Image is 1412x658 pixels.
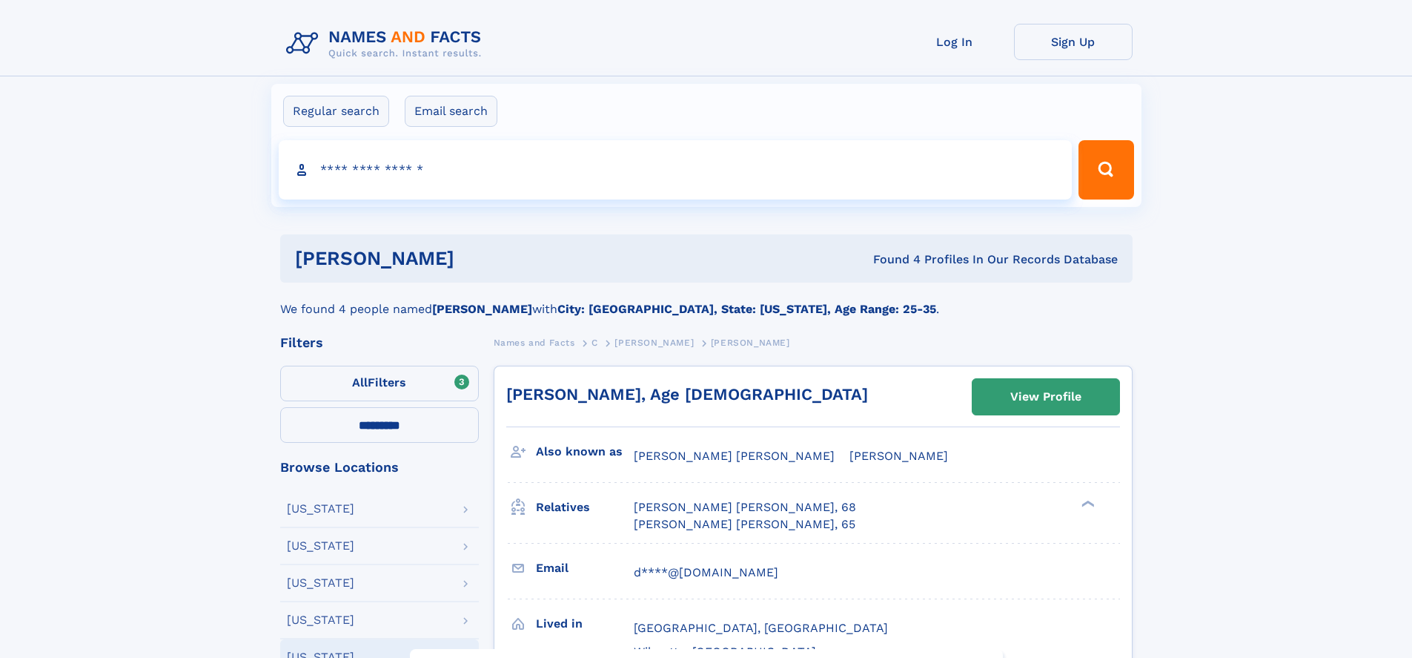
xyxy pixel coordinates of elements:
a: [PERSON_NAME], Age [DEMOGRAPHIC_DATA] [506,385,868,404]
div: Filters [280,336,479,349]
label: Filters [280,366,479,401]
div: View Profile [1010,380,1081,414]
div: ❯ [1078,499,1096,509]
span: C [591,338,598,348]
a: [PERSON_NAME] [PERSON_NAME], 65 [634,516,855,533]
label: Regular search [283,96,389,127]
span: All [352,375,368,389]
label: Email search [405,96,497,127]
div: Browse Locations [280,461,479,474]
h1: [PERSON_NAME] [295,249,664,268]
b: [PERSON_NAME] [432,302,532,316]
div: [US_STATE] [287,540,354,552]
a: C [591,333,598,352]
a: View Profile [972,379,1119,415]
img: Logo Names and Facts [280,24,494,64]
h3: Also known as [536,439,634,464]
b: City: [GEOGRAPHIC_DATA], State: [US_STATE], Age Range: 25-35 [557,302,936,316]
div: [US_STATE] [287,577,354,589]
a: Sign Up [1014,24,1133,60]
a: Log In [895,24,1014,60]
span: [PERSON_NAME] [711,338,790,348]
span: [PERSON_NAME] [PERSON_NAME] [634,449,835,463]
a: Names and Facts [494,333,575,352]
div: We found 4 people named with . [280,283,1133,318]
div: [US_STATE] [287,614,354,626]
h3: Lived in [536,611,634,636]
h3: Email [536,556,634,581]
span: [PERSON_NAME] [614,338,694,348]
span: [GEOGRAPHIC_DATA], [GEOGRAPHIC_DATA] [634,621,888,635]
span: [PERSON_NAME] [849,449,948,463]
div: [US_STATE] [287,503,354,515]
div: Found 4 Profiles In Our Records Database [663,251,1118,268]
button: Search Button [1078,140,1133,200]
a: [PERSON_NAME] [614,333,694,352]
a: [PERSON_NAME] [PERSON_NAME], 68 [634,499,856,516]
input: search input [279,140,1073,200]
h3: Relatives [536,495,634,520]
